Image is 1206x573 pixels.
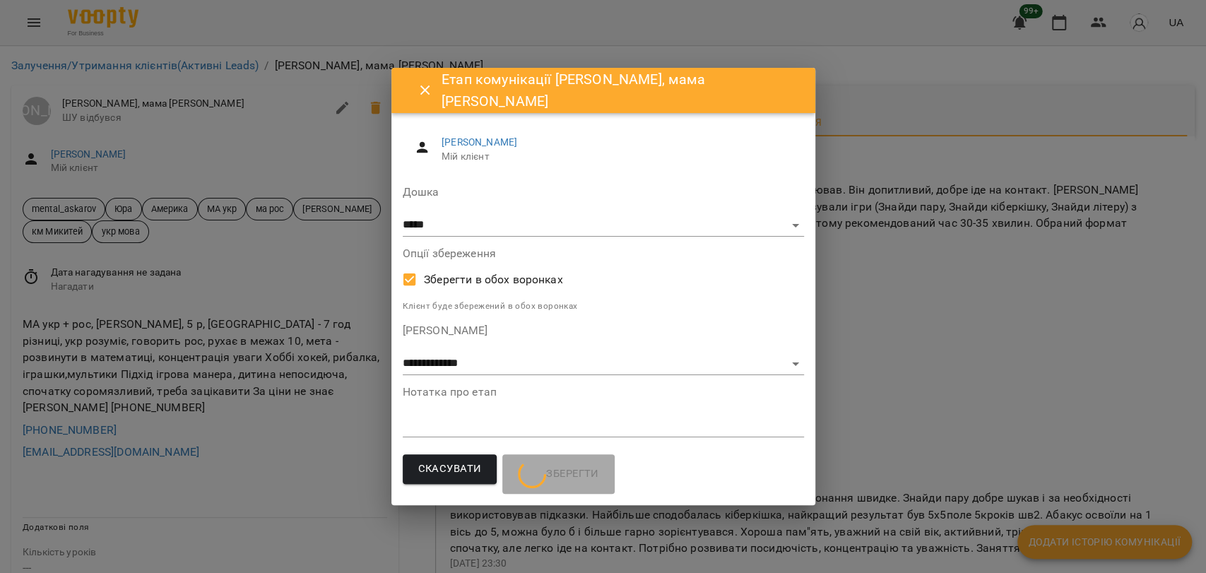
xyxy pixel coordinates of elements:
label: Опції збереження [403,248,804,259]
button: Close [408,73,442,107]
label: Дошка [403,187,804,198]
span: Скасувати [418,460,482,478]
label: Нотатка про етап [403,386,804,398]
h6: Етап комунікації [PERSON_NAME], мама [PERSON_NAME] [442,69,798,113]
button: Скасувати [403,454,497,484]
p: Клієнт буде збережений в обох воронках [403,300,804,314]
label: [PERSON_NAME] [403,325,804,336]
span: Мій клієнт [442,150,792,164]
a: [PERSON_NAME] [442,136,517,148]
span: Зберегти в обох воронках [424,271,563,288]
